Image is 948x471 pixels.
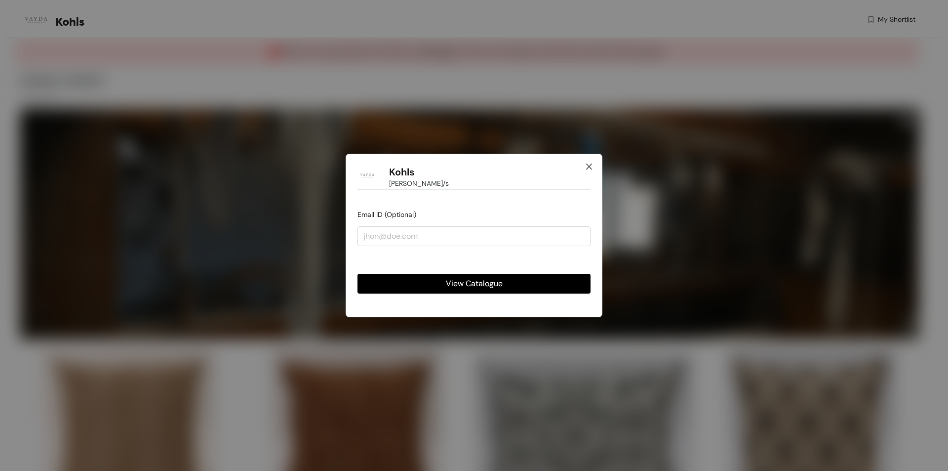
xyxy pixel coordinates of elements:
img: Buyer Portal [357,166,377,185]
input: jhon@doe.com [357,226,591,246]
span: View Catalogue [446,277,503,290]
button: Close [576,154,602,180]
span: [PERSON_NAME]/s [389,178,449,189]
h1: Kohls [389,166,415,178]
button: View Catalogue [357,274,591,294]
span: Email ID (Optional) [357,210,416,219]
span: close [585,163,593,171]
